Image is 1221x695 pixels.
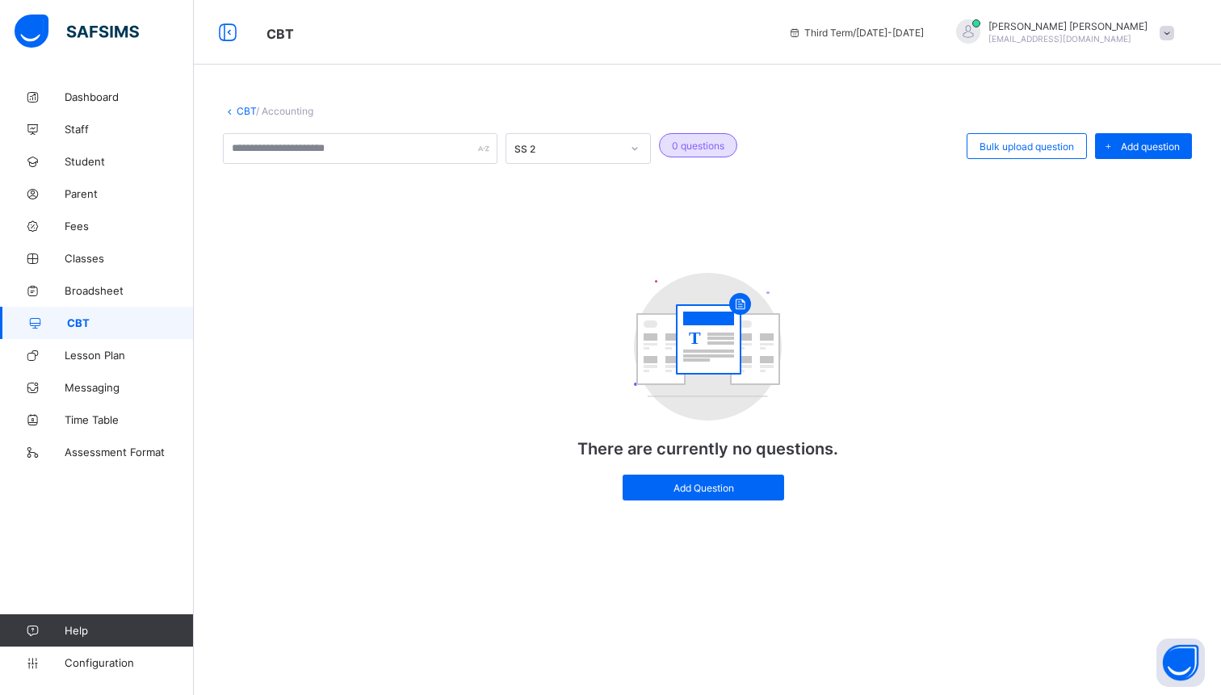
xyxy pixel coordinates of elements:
[65,123,194,136] span: Staff
[15,15,139,48] img: safsims
[546,439,869,458] p: There are currently no questions.
[988,20,1148,32] span: [PERSON_NAME] [PERSON_NAME]
[256,105,313,117] span: / Accounting
[65,155,194,168] span: Student
[65,252,194,265] span: Classes
[65,413,194,426] span: Time Table
[688,328,700,348] tspan: T
[65,446,194,458] span: Assessment Format
[65,349,194,362] span: Lesson Plan
[788,27,924,39] span: session/term information
[65,284,194,297] span: Broadsheet
[65,90,194,103] span: Dashboard
[635,482,772,494] span: Add Question
[65,220,194,232] span: Fees
[514,143,621,155] div: SS 2
[65,656,193,669] span: Configuration
[1156,638,1205,687] button: Open asap
[672,140,724,152] span: 0 questions
[67,316,194,329] span: CBT
[65,624,193,637] span: Help
[980,140,1074,153] span: Bulk upload question
[546,257,869,517] div: There are currently no questions.
[940,19,1182,46] div: JohnHarvey
[988,34,1131,44] span: [EMAIL_ADDRESS][DOMAIN_NAME]
[65,187,194,200] span: Parent
[1121,140,1180,153] span: Add question
[237,105,256,117] a: CBT
[266,26,294,42] span: CBT
[65,381,194,394] span: Messaging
